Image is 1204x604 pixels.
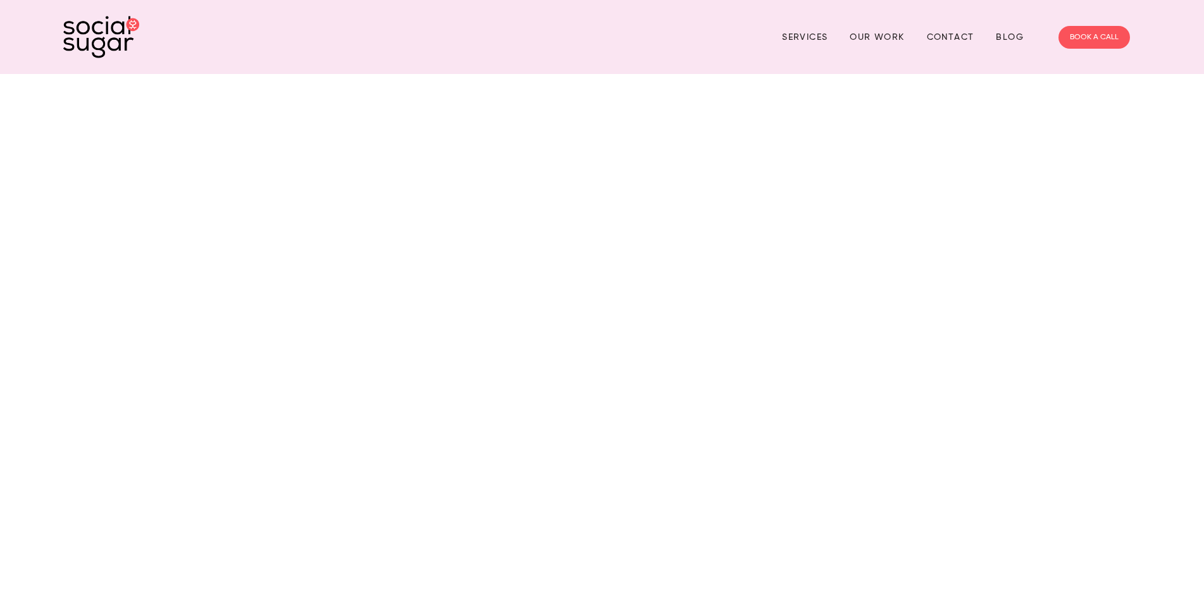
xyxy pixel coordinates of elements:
a: Blog [996,27,1024,47]
a: Contact [927,27,974,47]
img: SocialSugar [63,16,139,58]
a: BOOK A CALL [1058,26,1130,49]
a: Services [782,27,828,47]
a: Our Work [850,27,904,47]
